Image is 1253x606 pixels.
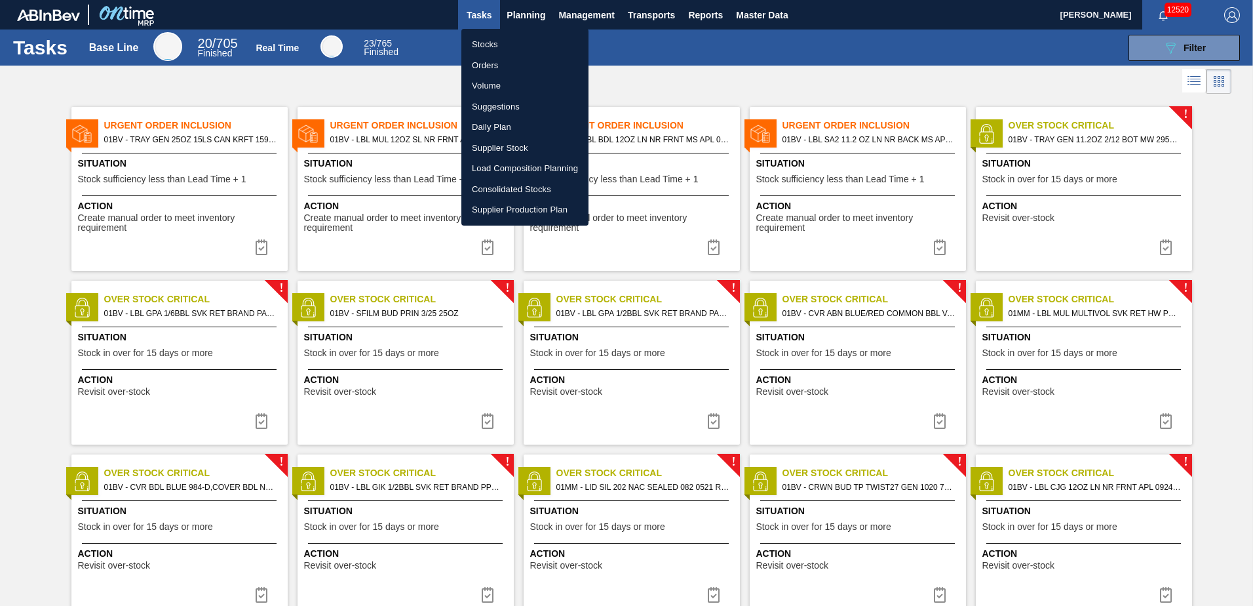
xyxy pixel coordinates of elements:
[461,199,588,220] a: Supplier Production Plan
[461,55,588,76] a: Orders
[461,117,588,138] a: Daily Plan
[461,179,588,200] a: Consolidated Stocks
[461,96,588,117] a: Suggestions
[461,158,588,179] a: Load Composition Planning
[461,75,588,96] a: Volume
[461,138,588,159] a: Supplier Stock
[461,34,588,55] a: Stocks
